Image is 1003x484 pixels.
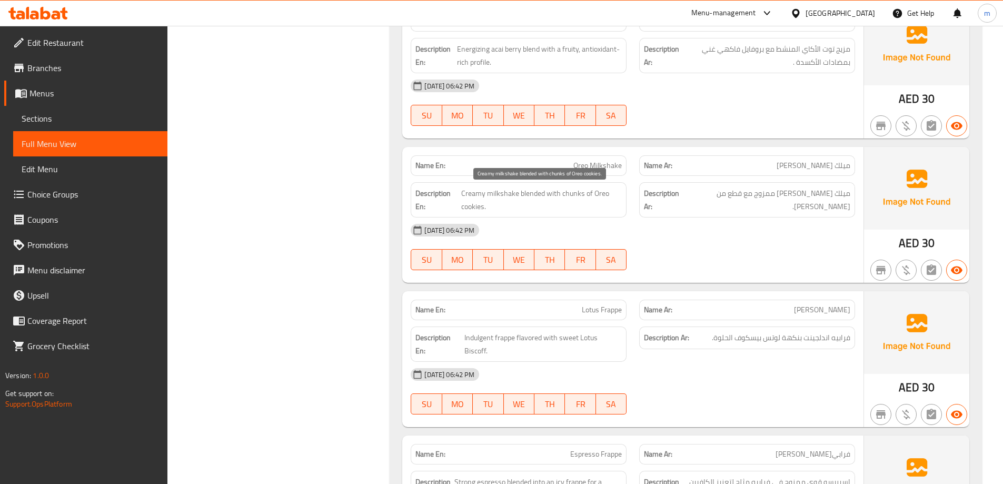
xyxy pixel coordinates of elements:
button: Available [946,404,967,425]
button: TH [534,105,565,126]
span: FR [569,397,591,412]
span: AED [899,88,919,109]
button: TU [473,393,503,414]
span: Menu disclaimer [27,264,159,276]
button: Purchased item [896,260,917,281]
a: Support.OpsPlatform [5,397,72,411]
span: 30 [922,88,935,109]
span: SA [600,108,622,123]
span: مزيج توت الأكاي المنشط مع بروفايل فاكهي غني بمضادات الأكسدة . [683,43,850,68]
button: Not branch specific item [870,404,891,425]
span: FR [569,252,591,268]
span: AED [899,377,919,398]
button: SU [411,249,442,270]
strong: Name Ar: [644,16,672,27]
span: SU [415,252,438,268]
button: WE [504,105,534,126]
strong: Name En: [415,304,445,315]
button: Purchased item [896,115,917,136]
strong: Name Ar: [644,160,672,171]
span: AED [899,233,919,253]
span: فرابي[PERSON_NAME] [776,449,850,460]
img: Ae5nvW7+0k+MAAAAAElFTkSuQmCC [864,3,969,85]
div: Menu-management [691,7,756,19]
button: MO [442,105,473,126]
span: Choice Groups [27,188,159,201]
a: Menu disclaimer [4,258,167,283]
span: مزيج أكاي [820,16,850,27]
span: Branches [27,62,159,74]
span: ميلك [PERSON_NAME] [777,160,850,171]
strong: Description Ar: [644,187,683,213]
strong: Name En: [415,449,445,460]
span: SU [415,397,438,412]
span: [DATE] 06:42 PM [420,225,479,235]
span: ميلك [PERSON_NAME] ممزوج مع قطع من [PERSON_NAME]. [685,187,850,213]
button: TH [534,393,565,414]
span: 30 [922,233,935,253]
span: MO [446,108,469,123]
button: FR [565,249,595,270]
button: Not has choices [921,404,942,425]
span: Energizing acai berry blend with a fruity, antioxidant-rich profile. [457,43,622,68]
button: Not branch specific item [870,115,891,136]
span: Coverage Report [27,314,159,327]
span: Creamy milkshake blended with chunks of Oreo cookies. [461,187,622,213]
button: WE [504,393,534,414]
span: [DATE] 06:42 PM [420,370,479,380]
span: Edit Menu [22,163,159,175]
button: Purchased item [896,404,917,425]
span: TH [539,252,561,268]
a: Menus [4,81,167,106]
strong: Description En: [415,331,462,357]
button: SU [411,393,442,414]
span: Version: [5,369,31,382]
a: Edit Restaurant [4,30,167,55]
button: Not branch specific item [870,260,891,281]
strong: Name Ar: [644,449,672,460]
button: Not has choices [921,115,942,136]
span: TU [477,252,499,268]
span: فرابيه اندلجينت بنكهة لوتس بيسكوف الحلوة. [712,331,850,344]
a: Grocery Checklist [4,333,167,359]
span: Espresso Frappe [570,449,622,460]
span: 1.0.0 [33,369,49,382]
span: Edit Restaurant [27,36,159,49]
span: Sections [22,112,159,125]
span: TH [539,108,561,123]
img: Ae5nvW7+0k+MAAAAAElFTkSuQmCC [864,147,969,229]
span: WE [508,397,530,412]
strong: Description Ar: [644,331,689,344]
span: SA [600,397,622,412]
strong: Description En: [415,43,455,68]
span: TU [477,397,499,412]
button: SA [596,393,627,414]
a: Sections [13,106,167,131]
button: TH [534,249,565,270]
a: Coverage Report [4,308,167,333]
div: [GEOGRAPHIC_DATA] [806,7,875,19]
span: Lotus Frappe [582,304,622,315]
span: Oreo Milkshake [573,160,622,171]
span: TU [477,108,499,123]
span: WE [508,252,530,268]
span: FR [569,108,591,123]
strong: Description Ar: [644,43,680,68]
span: Grocery Checklist [27,340,159,352]
span: Coupons [27,213,159,226]
span: Upsell [27,289,159,302]
strong: Name Ar: [644,304,672,315]
span: Full Menu View [22,137,159,150]
a: Promotions [4,232,167,258]
img: Ae5nvW7+0k+MAAAAAElFTkSuQmCC [864,291,969,373]
strong: Description En: [415,187,459,213]
span: MO [446,252,469,268]
a: Edit Menu [13,156,167,182]
span: [DATE] 06:42 PM [420,81,479,91]
button: Available [946,115,967,136]
button: MO [442,393,473,414]
span: [PERSON_NAME] [794,304,850,315]
a: Upsell [4,283,167,308]
span: 30 [922,377,935,398]
span: Promotions [27,239,159,251]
